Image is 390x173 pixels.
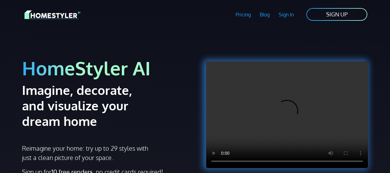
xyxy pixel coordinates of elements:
h1: HomeStyler AI [22,56,191,80]
p: Reimagine your home: try up to 29 styles with just a clean picture of your space. [22,144,149,162]
img: HomeStyler AI logo [24,9,80,20]
a: SIGN UP [306,7,368,21]
a: Pricing [231,7,255,22]
a: Sign In [274,7,298,22]
a: Blog [255,7,274,22]
h2: Imagine, decorate, and visualize your dream home [22,82,157,129]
